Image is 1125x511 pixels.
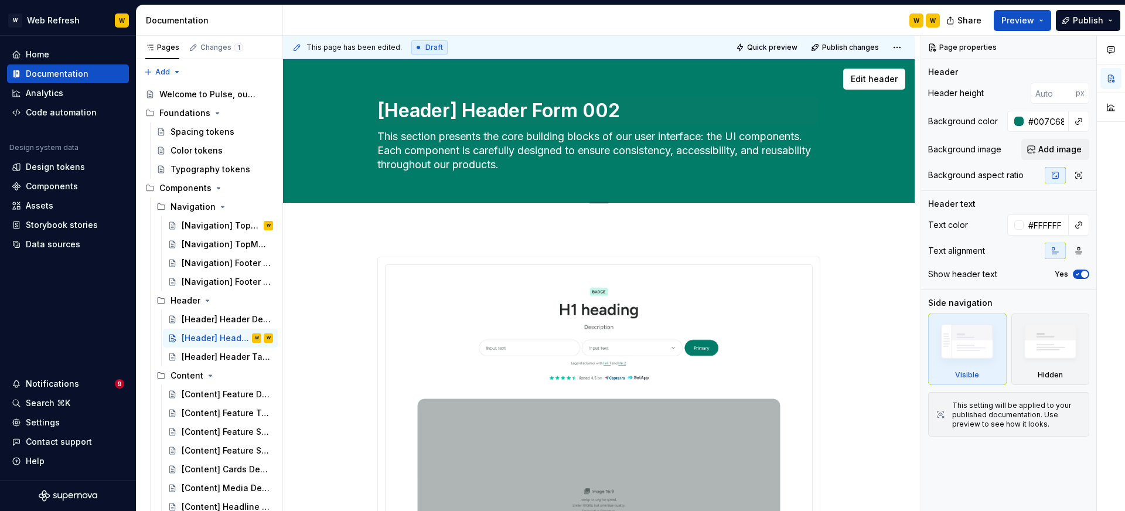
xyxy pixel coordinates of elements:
[732,39,803,56] button: Quick preview
[26,239,80,250] div: Data sources
[171,126,234,138] div: Spacing tokens
[747,43,797,52] span: Quick preview
[26,219,98,231] div: Storybook stories
[159,182,212,194] div: Components
[141,104,278,122] div: Foundations
[26,87,63,99] div: Analytics
[26,455,45,467] div: Help
[145,43,179,52] div: Pages
[182,407,271,419] div: [Content] Feature Tabs 005
[7,103,129,122] a: Code automation
[930,16,936,25] div: W
[163,216,278,235] a: [Navigation] TopMenu SimpleW
[171,201,216,213] div: Navigation
[928,219,968,231] div: Text color
[26,180,78,192] div: Components
[7,177,129,196] a: Components
[851,73,898,85] span: Edit header
[940,10,989,31] button: Share
[913,16,919,25] div: W
[7,158,129,176] a: Design tokens
[26,417,60,428] div: Settings
[7,374,129,393] button: Notifications9
[375,127,818,174] textarea: This section presents the core building blocks of our user interface: the UI components. Each com...
[26,436,92,448] div: Contact support
[26,378,79,390] div: Notifications
[163,423,278,441] a: [Content] Feature Scroll 006
[306,43,402,52] span: This page has been edited.
[267,220,271,231] div: W
[152,160,278,179] a: Typography tokens
[928,87,984,99] div: Header height
[952,401,1082,429] div: This setting will be applied to your published documentation. Use preview to see how it looks.
[182,351,271,363] div: [Header] Header Tabs 003
[141,179,278,197] div: Components
[119,16,125,25] div: W
[928,268,997,280] div: Show header text
[115,379,124,389] span: 9
[928,144,1001,155] div: Background image
[26,161,85,173] div: Design tokens
[928,245,985,257] div: Text alignment
[163,404,278,423] a: [Content] Feature Tabs 005
[171,370,203,381] div: Content
[163,460,278,479] a: [Content] Cards Default 014
[267,332,271,344] div: W
[163,441,278,460] a: [Content] Feature Social Proof 007
[1024,214,1069,236] input: Auto
[163,254,278,272] a: [Navigation] Footer Simple
[807,39,884,56] button: Publish changes
[234,43,243,52] span: 1
[425,43,443,52] span: Draft
[163,479,278,498] a: [Content] Media Default 015
[1073,15,1103,26] span: Publish
[26,68,88,80] div: Documentation
[7,235,129,254] a: Data sources
[152,141,278,160] a: Color tokens
[163,235,278,254] a: [Navigation] TopMenu Default
[182,445,271,457] div: [Content] Feature Social Proof 007
[152,291,278,310] div: Header
[141,85,278,104] a: Welcome to Pulse, our Design System
[375,97,818,125] textarea: [Header] Header Form 002
[7,394,129,413] button: Search ⌘K
[1038,370,1063,380] div: Hidden
[182,332,250,344] div: [Header] Header Form 002
[7,452,129,471] button: Help
[182,464,271,475] div: [Content] Cards Default 014
[7,196,129,215] a: Assets
[1031,83,1076,104] input: Auto
[7,84,129,103] a: Analytics
[182,257,271,269] div: [Navigation] Footer Simple
[163,272,278,291] a: [Navigation] Footer Default
[182,276,271,288] div: [Navigation] Footer Default
[7,413,129,432] a: Settings
[928,198,976,210] div: Header text
[928,115,998,127] div: Background color
[1076,88,1085,98] p: px
[1038,144,1082,155] span: Add image
[182,426,271,438] div: [Content] Feature Scroll 006
[27,15,80,26] div: Web Refresh
[255,332,259,344] div: W
[1011,314,1090,385] div: Hidden
[928,297,993,309] div: Side navigation
[152,366,278,385] div: Content
[171,295,200,306] div: Header
[928,66,958,78] div: Header
[182,220,261,231] div: [Navigation] TopMenu Simple
[8,13,22,28] div: W
[182,482,271,494] div: [Content] Media Default 015
[843,69,905,90] button: Edit header
[39,490,97,502] a: Supernova Logo
[159,107,210,119] div: Foundations
[163,329,278,348] a: [Header] Header Form 002WW
[152,197,278,216] div: Navigation
[957,15,981,26] span: Share
[9,143,79,152] div: Design system data
[171,145,223,156] div: Color tokens
[155,67,170,77] span: Add
[182,239,271,250] div: [Navigation] TopMenu Default
[1056,10,1120,31] button: Publish
[1021,139,1089,160] button: Add image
